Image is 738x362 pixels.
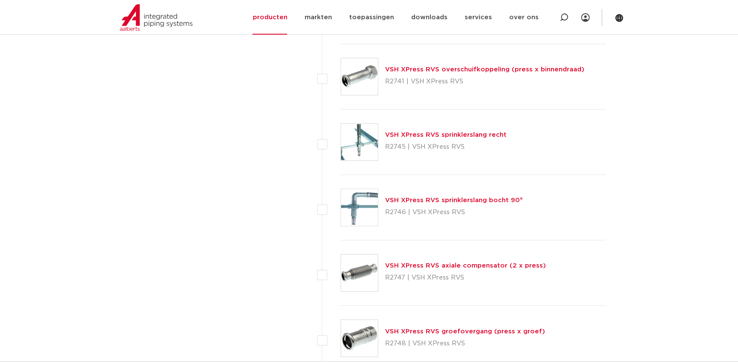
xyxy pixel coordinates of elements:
p: R2748 | VSH XPress RVS [385,336,545,350]
img: Thumbnail for VSH XPress RVS overschuifkoppeling (press x binnendraad) [341,58,378,95]
a: VSH XPress RVS groefovergang (press x groef) [385,328,545,334]
a: VSH XPress RVS sprinklerslang bocht 90° [385,197,523,203]
p: R2746 | VSH XPress RVS [385,206,523,219]
img: Thumbnail for VSH XPress RVS groefovergang (press x groef) [341,320,378,356]
a: VSH XPress RVS overschuifkoppeling (press x binnendraad) [385,66,584,73]
img: Thumbnail for VSH XPress RVS axiale compensator (2 x press) [341,254,378,291]
p: R2747 | VSH XPress RVS [385,271,546,285]
a: VSH XPress RVS sprinklerslang recht [385,132,507,138]
img: Thumbnail for VSH XPress RVS sprinklerslang bocht 90° [341,189,378,226]
p: R2745 | VSH XPress RVS [385,140,507,154]
p: R2741 | VSH XPress RVS [385,75,584,88]
img: Thumbnail for VSH XPress RVS sprinklerslang recht [341,124,378,160]
a: VSH XPress RVS axiale compensator (2 x press) [385,262,546,269]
